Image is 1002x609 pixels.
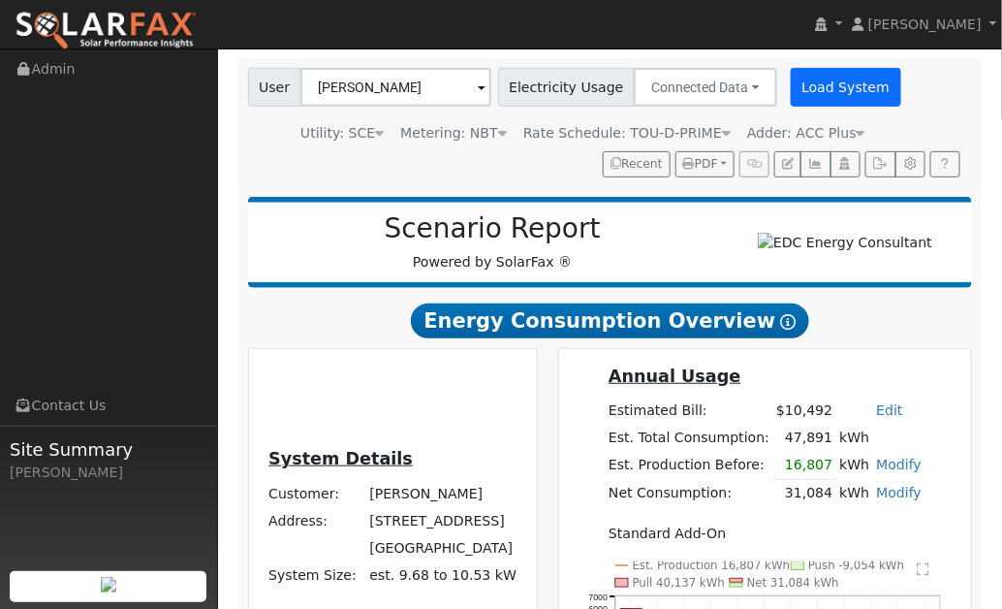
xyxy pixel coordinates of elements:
td: Est. Total Consumption: [606,424,773,451]
td: Address: [266,507,366,534]
td: 31,084 [773,479,836,507]
div: Powered by SolarFax ® [258,212,728,272]
i: Show Help [781,314,797,330]
a: Modify [877,485,923,500]
td: System Size: [266,562,366,590]
td: 47,891 [773,424,836,451]
button: Recent [603,151,671,178]
text: Est. Production 16,807 kWh [633,560,791,573]
button: Export Interval Data [865,151,895,178]
td: Customer: [266,480,366,507]
td: $10,492 [773,397,836,424]
text: Net 31,084 kWh [747,577,839,591]
td: [GEOGRAPHIC_DATA] [366,534,520,561]
a: Edit [877,402,903,418]
a: Help Link [930,151,960,178]
div: Utility: SCE [300,123,384,144]
td: kWh [836,452,873,480]
button: Multi-Series Graph [800,151,830,178]
span: [PERSON_NAME] [868,16,982,32]
img: EDC Energy Consultant [758,233,932,253]
a: Modify [877,457,923,472]
span: Alias: None [523,125,731,141]
span: User [248,68,301,107]
button: Connected Data [634,68,777,107]
div: Adder: ACC Plus [747,123,865,144]
td: 16,807 [773,452,836,480]
img: SolarFax [15,11,197,51]
text: Pull 40,137 kWh [633,577,725,591]
td: System Size [366,562,520,590]
td: Est. Production Before: [606,452,773,480]
td: Net Consumption: [606,479,773,507]
span: Site Summary [10,436,207,463]
u: System Details [268,449,413,468]
td: kWh [836,424,925,451]
div: [PERSON_NAME] [10,463,207,483]
div: Metering: NBT [400,123,507,144]
input: Select a User [300,68,491,107]
span: est. 9.68 to 10.53 kW [369,567,517,583]
span: Electricity Usage [498,68,635,107]
button: PDF [675,151,735,178]
span: PDF [683,157,718,171]
text: 7000 [589,593,609,602]
u: Annual Usage [609,367,740,386]
h2: Scenario Report [267,212,717,245]
text:  [918,561,930,576]
button: Login As [830,151,861,178]
text: Push -9,054 kWh [808,560,904,573]
td: [STREET_ADDRESS] [366,507,520,534]
td: [PERSON_NAME] [366,480,520,507]
button: Edit User [774,151,801,178]
span: Energy Consumption Overview [411,304,809,338]
td: Estimated Bill: [606,397,773,424]
img: retrieve [101,577,116,593]
button: Load System [791,68,901,107]
td: kWh [836,479,873,507]
td: Standard Add-On [606,521,925,548]
button: Settings [895,151,925,178]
